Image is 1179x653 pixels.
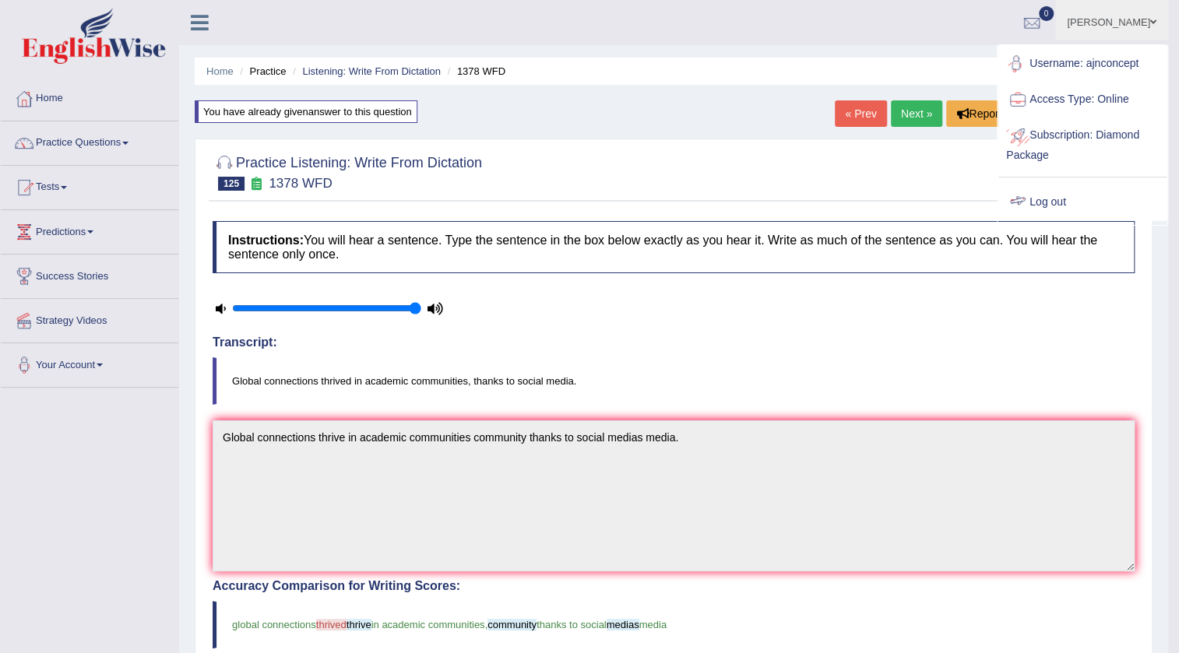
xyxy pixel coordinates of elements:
[1,166,178,205] a: Tests
[891,100,942,127] a: Next »
[269,176,332,191] small: 1378 WFD
[537,619,607,630] span: thanks to social
[1039,6,1054,21] span: 0
[1,121,178,160] a: Practice Questions
[302,65,441,77] a: Listening: Write From Dictation
[213,335,1135,349] h4: Transcript:
[998,82,1167,118] a: Access Type: Online
[213,357,1135,405] blockquote: Global connections thrived in academic communities, thanks to social media.
[195,100,417,123] div: You have already given answer to this question
[347,619,371,630] span: thrive
[487,619,537,630] span: community
[639,619,667,630] span: media
[1,299,178,338] a: Strategy Videos
[1,255,178,293] a: Success Stories
[232,619,316,630] span: global connections
[484,619,487,630] span: ,
[946,100,1058,127] button: Report Question
[248,177,265,191] small: Exam occurring question
[213,579,1135,593] h4: Accuracy Comparison for Writing Scores:
[1,210,178,249] a: Predictions
[998,46,1167,82] a: Username: ajnconcept
[316,619,347,630] span: thrived
[998,118,1167,170] a: Subscription: Diamond Package
[236,64,286,79] li: Practice
[213,152,482,191] h2: Practice Listening: Write From Dictation
[1,77,178,116] a: Home
[206,65,234,77] a: Home
[218,177,245,191] span: 125
[998,184,1167,220] a: Log out
[1,343,178,382] a: Your Account
[444,64,505,79] li: 1378 WFD
[213,221,1135,273] h4: You will hear a sentence. Type the sentence in the box below exactly as you hear it. Write as muc...
[371,619,485,630] span: in academic communities
[607,619,639,630] span: medias
[228,233,304,247] b: Instructions:
[835,100,886,127] a: « Prev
